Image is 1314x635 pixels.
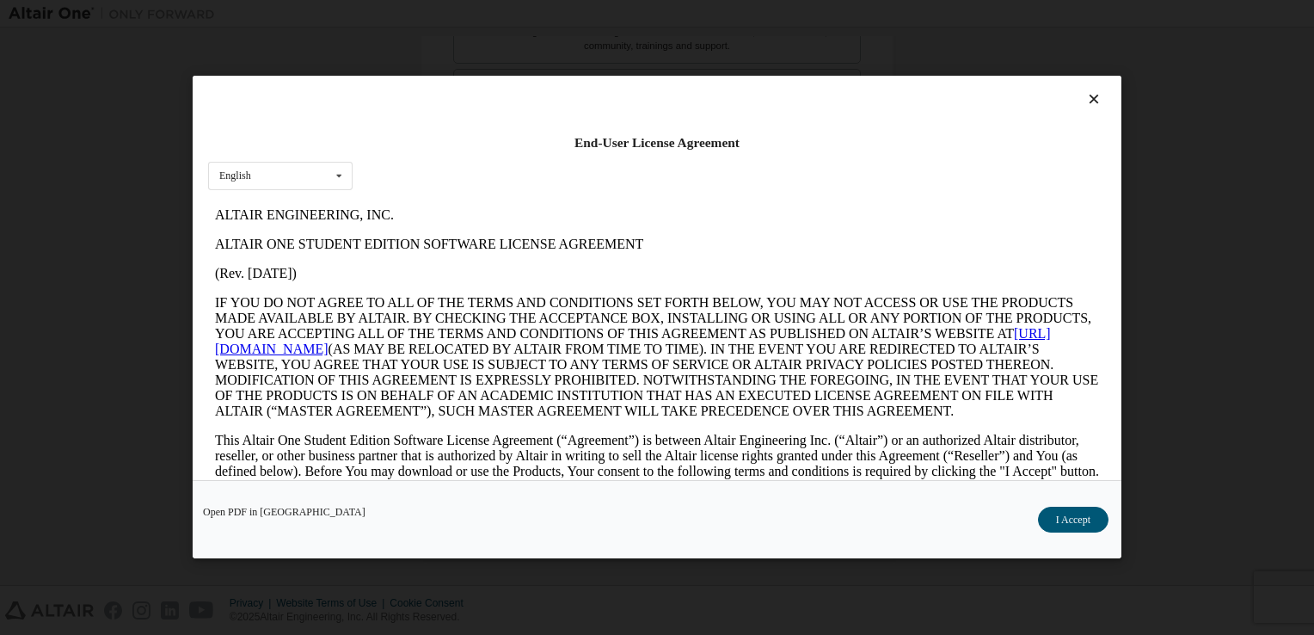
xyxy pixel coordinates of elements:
[7,36,891,52] p: ALTAIR ONE STUDENT EDITION SOFTWARE LICENSE AGREEMENT
[1038,508,1108,533] button: I Accept
[7,126,843,156] a: [URL][DOMAIN_NAME]
[7,65,891,81] p: (Rev. [DATE])
[7,232,891,294] p: This Altair One Student Edition Software License Agreement (“Agreement”) is between Altair Engine...
[208,134,1106,151] div: End-User License Agreement
[203,508,365,518] a: Open PDF in [GEOGRAPHIC_DATA]
[7,95,891,219] p: IF YOU DO NOT AGREE TO ALL OF THE TERMS AND CONDITIONS SET FORTH BELOW, YOU MAY NOT ACCESS OR USE...
[219,171,251,182] div: English
[7,7,891,22] p: ALTAIR ENGINEERING, INC.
